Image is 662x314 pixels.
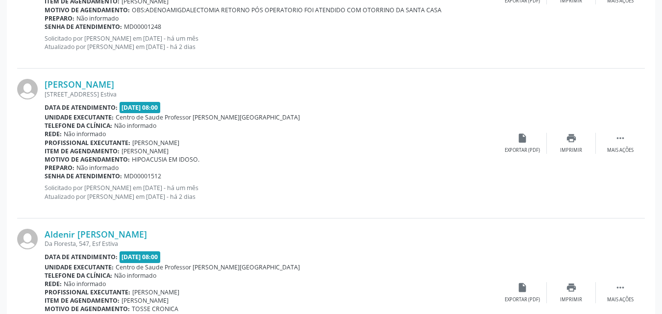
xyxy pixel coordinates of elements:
[505,147,540,154] div: Exportar (PDF)
[64,130,106,138] span: Não informado
[607,147,634,154] div: Mais ações
[45,147,120,155] b: Item de agendamento:
[505,296,540,303] div: Exportar (PDF)
[132,139,179,147] span: [PERSON_NAME]
[45,155,130,164] b: Motivo de agendamento:
[132,305,178,313] span: TOSSE CRONICA
[566,282,577,293] i: print
[17,229,38,249] img: img
[132,155,199,164] span: HIPOACUSIA EM IDOSO.
[45,34,498,51] p: Solicitado por [PERSON_NAME] em [DATE] - há um mês Atualizado por [PERSON_NAME] em [DATE] - há 2 ...
[64,280,106,288] span: Não informado
[560,147,582,154] div: Imprimir
[45,296,120,305] b: Item de agendamento:
[124,23,161,31] span: MD00001248
[45,305,130,313] b: Motivo de agendamento:
[45,113,114,121] b: Unidade executante:
[122,147,169,155] span: [PERSON_NAME]
[615,282,626,293] i: 
[76,14,119,23] span: Não informado
[132,288,179,296] span: [PERSON_NAME]
[45,288,130,296] b: Profissional executante:
[45,253,118,261] b: Data de atendimento:
[45,184,498,200] p: Solicitado por [PERSON_NAME] em [DATE] - há um mês Atualizado por [PERSON_NAME] em [DATE] - há 2 ...
[45,6,130,14] b: Motivo de agendamento:
[120,102,161,113] span: [DATE] 08:00
[45,240,498,248] div: Da Floresta, 547, Esf Estiva
[45,121,112,130] b: Telefone da clínica:
[124,172,161,180] span: MD00001512
[45,79,114,90] a: [PERSON_NAME]
[517,282,528,293] i: insert_drive_file
[45,90,498,98] div: [STREET_ADDRESS] Estiva
[45,103,118,112] b: Data de atendimento:
[566,133,577,144] i: print
[517,133,528,144] i: insert_drive_file
[615,133,626,144] i: 
[116,263,300,271] span: Centro de Saude Professor [PERSON_NAME][GEOGRAPHIC_DATA]
[45,130,62,138] b: Rede:
[76,164,119,172] span: Não informado
[45,229,147,240] a: Aldenir [PERSON_NAME]
[45,23,122,31] b: Senha de atendimento:
[17,79,38,99] img: img
[45,14,74,23] b: Preparo:
[45,139,130,147] b: Profissional executante:
[45,263,114,271] b: Unidade executante:
[114,271,156,280] span: Não informado
[114,121,156,130] span: Não informado
[560,296,582,303] div: Imprimir
[45,164,74,172] b: Preparo:
[607,296,634,303] div: Mais ações
[122,296,169,305] span: [PERSON_NAME]
[45,280,62,288] b: Rede:
[45,271,112,280] b: Telefone da clínica:
[116,113,300,121] span: Centro de Saude Professor [PERSON_NAME][GEOGRAPHIC_DATA]
[120,251,161,263] span: [DATE] 08:00
[45,172,122,180] b: Senha de atendimento:
[132,6,441,14] span: OBS:ADENOAMIGDALECTOMIA RETORNO PÓS OPERATORIO FOI ATENDIDO COM OTORRINO DA SANTA CASA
